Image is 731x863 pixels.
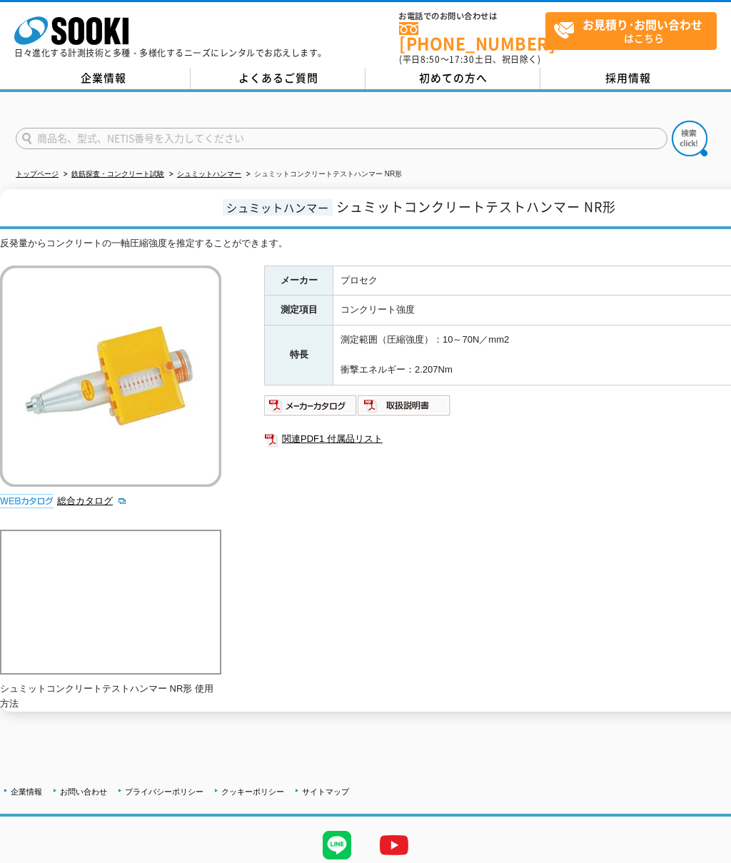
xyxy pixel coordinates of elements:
[420,53,440,66] span: 8:50
[399,53,540,66] span: (平日 ～ 土日、祝日除く)
[365,68,540,89] a: 初めての方へ
[358,403,451,414] a: 取扱説明書
[223,199,333,216] span: シュミットハンマー
[16,170,59,178] a: トップページ
[264,403,358,414] a: メーカーカタログ
[545,12,717,50] a: お見積り･お問い合わせはこちら
[449,53,475,66] span: 17:30
[16,128,667,149] input: 商品名、型式、NETIS番号を入力してください
[540,68,715,89] a: 採用情報
[125,787,203,796] a: プライバシーポリシー
[358,394,451,417] img: 取扱説明書
[672,121,707,156] img: btn_search.png
[16,68,191,89] a: 企業情報
[419,70,488,86] span: 初めての方へ
[14,49,327,57] p: 日々進化する計測技術と多種・多様化するニーズにレンタルでお応えします。
[243,167,402,182] li: シュミットコンクリートテストハンマー NR形
[264,394,358,417] img: メーカーカタログ
[399,12,545,21] span: お電話でのお問い合わせは
[583,16,702,33] strong: お見積り･お問い合わせ
[302,787,349,796] a: サイトマップ
[265,325,333,385] th: 特長
[177,170,241,178] a: シュミットハンマー
[265,266,333,296] th: メーカー
[71,170,164,178] a: 鉄筋探査・コンクリート試験
[191,68,365,89] a: よくあるご質問
[336,197,616,216] span: シュミットコンクリートテストハンマー NR形
[553,13,716,49] span: はこちら
[57,495,127,506] a: 総合カタログ
[265,296,333,325] th: 測定項目
[11,787,42,796] a: 企業情報
[60,787,107,796] a: お問い合わせ
[399,22,545,51] a: [PHONE_NUMBER]
[221,787,284,796] a: クッキーポリシー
